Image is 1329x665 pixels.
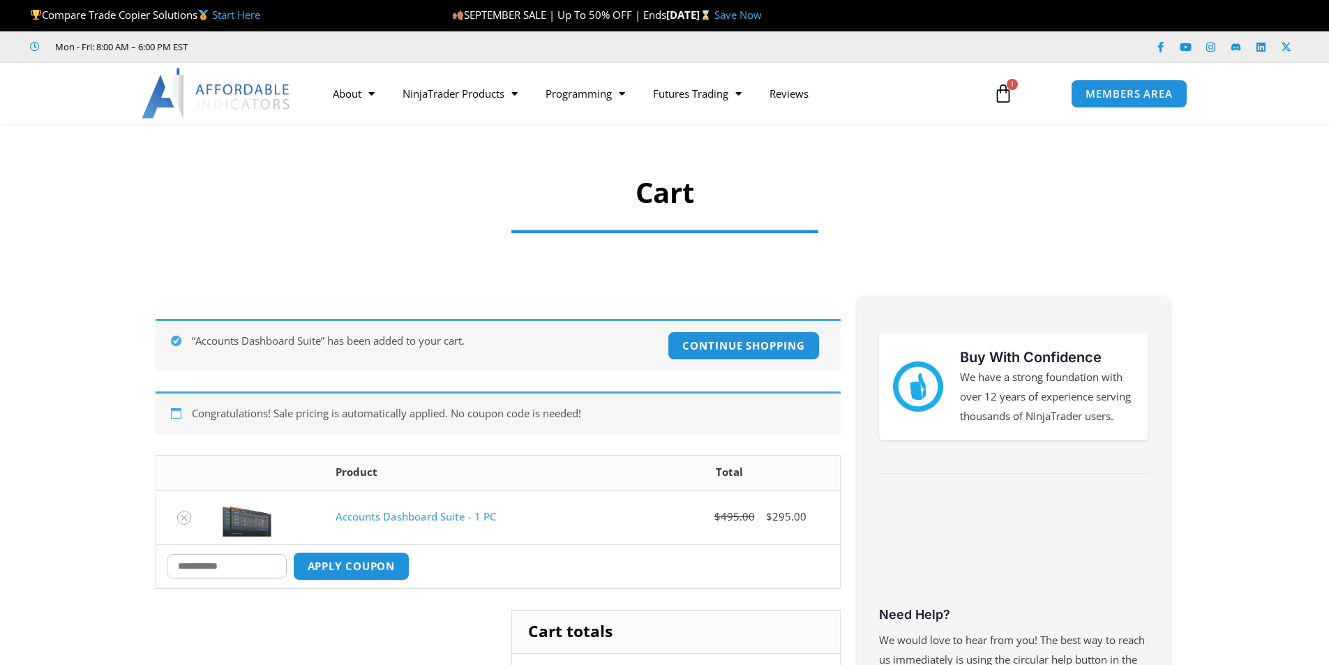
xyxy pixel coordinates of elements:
img: mark thumbs good 43913 | Affordable Indicators – NinjaTrader [893,361,943,412]
strong: [DATE] [666,8,714,22]
bdi: 295.00 [766,509,806,523]
th: Total [620,456,840,490]
a: 1 [973,73,1034,114]
a: Start Here [212,8,260,22]
span: 1 [1007,79,1018,90]
iframe: Customer reviews powered by Trustpilot [879,498,1148,603]
img: 🏆 [31,10,41,20]
a: Accounts Dashboard Suite - 1 PC [336,509,496,523]
span: MEMBERS AREA [1086,89,1173,99]
th: Product [325,456,619,490]
a: Continue shopping [668,331,819,360]
h1: Cart [202,173,1127,212]
img: ⌛ [700,10,711,20]
button: Apply coupon [293,552,410,581]
bdi: 495.00 [714,509,755,523]
a: Futures Trading [639,77,756,110]
a: NinjaTrader Products [389,77,532,110]
h3: Buy With Confidence [960,347,1134,368]
div: “Accounts Dashboard Suite” has been added to your cart. [156,319,841,371]
a: Programming [532,77,639,110]
span: Mon - Fri: 8:00 AM – 6:00 PM EST [52,38,188,55]
a: Remove Accounts Dashboard Suite - 1 PC from cart [177,511,191,525]
span: $ [714,509,721,523]
img: 🍂 [453,10,463,20]
a: MEMBERS AREA [1071,80,1187,108]
h2: Cart totals [512,611,839,654]
a: Reviews [756,77,823,110]
h3: Need Help? [879,606,1148,622]
span: $ [766,509,772,523]
img: Screenshot 2024-08-26 155710eeeee | Affordable Indicators – NinjaTrader [223,498,271,537]
a: Save Now [714,8,762,22]
span: SEPTEMBER SALE | Up To 50% OFF | Ends [452,8,666,22]
iframe: Customer reviews powered by Trustpilot [207,40,416,54]
a: About [319,77,389,110]
p: We have a strong foundation with over 12 years of experience serving thousands of NinjaTrader users. [960,368,1134,426]
img: LogoAI | Affordable Indicators – NinjaTrader [142,68,292,119]
div: Congratulations! Sale pricing is automatically applied. No coupon code is needed! [156,391,841,434]
span: Compare Trade Copier Solutions [30,8,260,22]
img: 🥇 [198,10,209,20]
nav: Menu [319,77,977,110]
